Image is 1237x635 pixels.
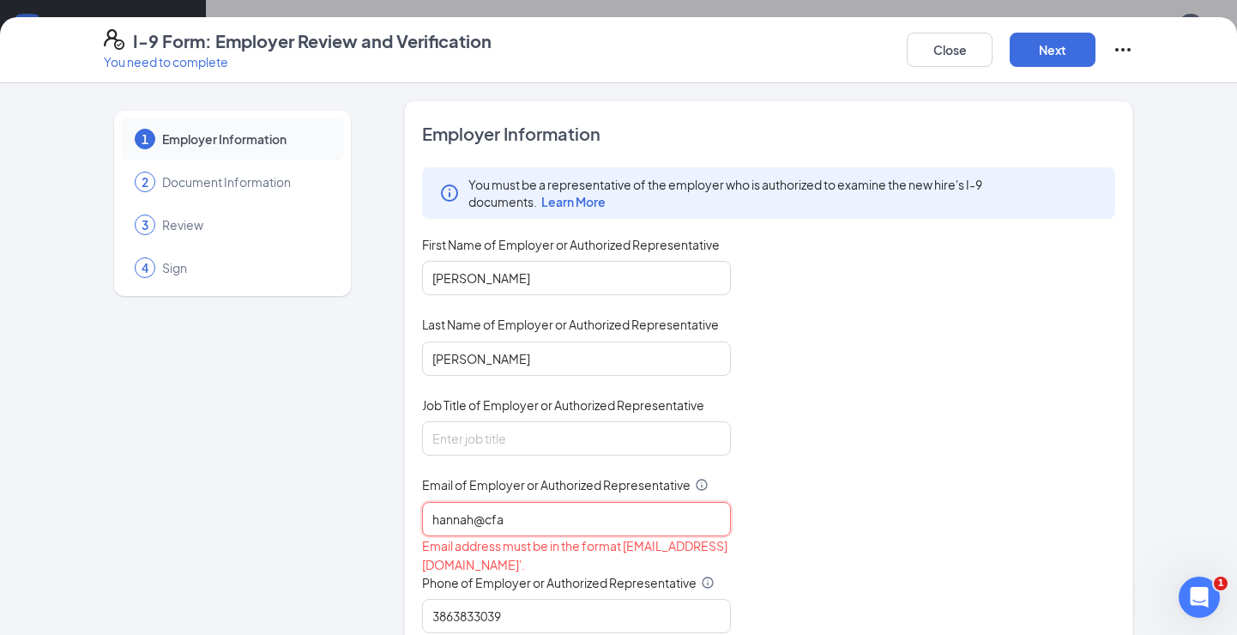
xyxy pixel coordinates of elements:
div: Email address must be in the format [EMAIL_ADDRESS][DOMAIN_NAME]'. [422,536,731,574]
span: 2 [142,173,148,190]
svg: Ellipses [1113,39,1133,60]
input: Enter your first name [422,261,731,295]
span: Document Information [162,173,327,190]
span: Employer Information [162,130,327,148]
span: Phone of Employer or Authorized Representative [422,574,697,591]
span: Employer Information [422,122,1115,146]
svg: Info [695,478,709,492]
span: Learn More [541,194,606,209]
iframe: Intercom live chat [1179,577,1220,618]
button: Next [1010,33,1095,67]
span: Email of Employer or Authorized Representative [422,476,691,493]
svg: Info [701,576,715,590]
span: 4 [142,259,148,276]
span: 3 [142,216,148,233]
span: Sign [162,259,327,276]
input: 10 digits only, e.g. "1231231234" [422,599,731,633]
input: Enter your email address [422,502,731,536]
p: You need to complete [104,53,492,70]
span: First Name of Employer or Authorized Representative [422,236,720,253]
h4: I-9 Form: Employer Review and Verification [133,29,492,53]
input: Enter job title [422,421,731,456]
svg: Info [439,183,460,203]
span: Review [162,216,327,233]
span: Last Name of Employer or Authorized Representative [422,316,719,333]
span: Job Title of Employer or Authorized Representative [422,396,704,414]
a: Learn More [537,194,606,209]
button: Close [907,33,993,67]
input: Enter your last name [422,342,731,376]
span: 1 [142,130,148,148]
svg: FormI9EVerifyIcon [104,29,124,50]
span: You must be a representative of the employer who is authorized to examine the new hire's I-9 docu... [468,176,1098,210]
span: 1 [1214,577,1228,590]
